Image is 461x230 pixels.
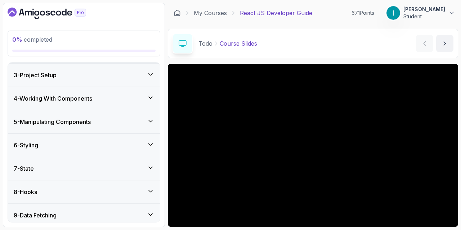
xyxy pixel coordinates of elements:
p: Student [403,13,445,20]
p: React JS Developer Guide [240,9,312,17]
h3: 8 - Hooks [14,188,37,196]
button: 8-Hooks [8,180,160,203]
button: previous content [416,35,433,52]
button: 7-State [8,157,160,180]
a: Dashboard [174,9,181,17]
button: 5-Manipulating Components [8,110,160,133]
p: 671 Points [352,9,374,17]
h3: 4 - Working With Components [14,94,92,103]
a: Dashboard [8,8,103,19]
h3: 5 - Manipulating Components [14,118,91,126]
button: 3-Project Setup [8,64,160,87]
span: 0 % [12,36,22,43]
span: completed [12,36,52,43]
p: Todo [198,39,212,48]
p: [PERSON_NAME] [403,6,445,13]
button: 9-Data Fetching [8,204,160,227]
a: My Courses [194,9,227,17]
h3: 7 - State [14,164,34,173]
p: Course Slides [220,39,257,48]
button: user profile image[PERSON_NAME]Student [386,6,455,20]
button: 4-Working With Components [8,87,160,110]
button: 6-Styling [8,134,160,157]
img: user profile image [386,6,400,20]
h3: 3 - Project Setup [14,71,57,79]
h3: 6 - Styling [14,141,38,149]
button: next content [436,35,453,52]
h3: 9 - Data Fetching [14,211,57,220]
